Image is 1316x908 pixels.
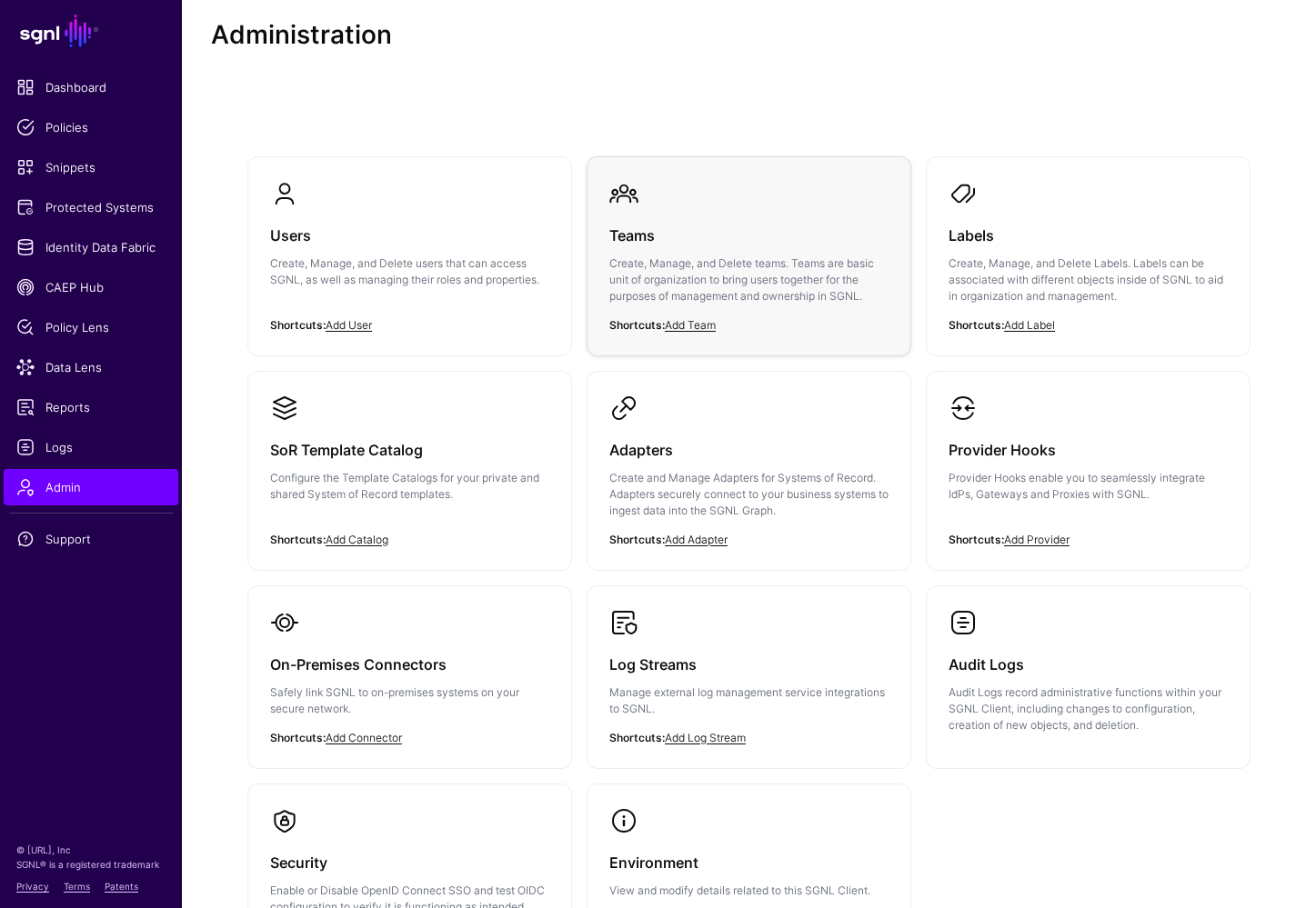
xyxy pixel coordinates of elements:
[609,883,889,899] p: View and modify details related to this SGNL Client.
[270,470,549,503] p: Configure the Template Catalogs for your private and shared System of Record templates.
[270,255,549,288] p: Create, Manage, and Delete users that can access SGNL, as well as managing their roles and proper...
[4,189,178,225] a: Protected Systems
[4,349,178,385] a: Data Lens
[16,318,166,336] span: Policy Lens
[270,223,549,248] h3: Users
[1004,533,1070,546] a: Add Provider
[4,429,178,465] a: Logs
[609,437,889,463] h3: Adapters
[4,229,178,265] a: Identity Data Fabric
[16,118,166,136] span: Policies
[16,843,166,857] p: © [URL], Inc
[588,372,910,570] a: AdaptersCreate and Manage Adapters for Systems of Record. Adapters securely connect to your busin...
[609,470,889,519] p: Create and Manage Adapters for Systems of Record. Adapters securely connect to your business syst...
[949,318,1004,332] strong: Shortcuts:
[927,157,1250,355] a: LabelsCreate, Manage, and Delete Labels. Labels can be associated with different objects inside o...
[927,586,1250,755] a: Audit LogsAudit Logs record administrative functions within your SGNL Client, including changes t...
[16,438,166,456] span: Logs
[949,470,1228,503] p: Provider Hooks enable you to seamlessly integrate IdPs, Gateways and Proxies with SGNL.
[16,530,166,548] span: Support
[949,533,1004,546] strong: Shortcuts:
[16,278,166,296] span: CAEP Hub
[16,881,49,892] a: Privacy
[326,533,388,546] a: Add Catalog
[609,318,665,332] strong: Shortcuts:
[665,731,746,744] a: Add Log Stream
[665,533,728,546] a: Add Adapter
[4,109,178,145] a: Policies
[4,149,178,185] a: Snippets
[949,652,1228,677] h3: Audit Logs
[326,731,402,744] a: Add Connector
[4,389,178,425] a: Reports
[105,881,138,892] a: Patents
[609,684,889,717] p: Manage external log management service integrations to SGNL.
[588,157,910,355] a: TeamsCreate, Manage, and Delete teams. Teams are basic unit of organization to bring users togeth...
[949,684,1228,733] p: Audit Logs record administrative functions within your SGNL Client, including changes to configur...
[4,269,178,305] a: CAEP Hub
[609,731,665,744] strong: Shortcuts:
[270,318,326,332] strong: Shortcuts:
[64,881,90,892] a: Terms
[609,223,889,248] h3: Teams
[248,372,571,554] a: SoR Template CatalogConfigure the Template Catalogs for your private and shared System of Record ...
[1004,318,1055,332] a: Add Label
[16,358,166,376] span: Data Lens
[16,238,166,256] span: Identity Data Fabric
[927,372,1250,554] a: Provider HooksProvider Hooks enable you to seamlessly integrate IdPs, Gateways and Proxies with S...
[4,469,178,505] a: Admin
[4,69,178,105] a: Dashboard
[949,255,1228,304] p: Create, Manage, and Delete Labels. Labels can be associated with different objects inside of SGNL...
[609,533,665,546] strong: Shortcuts:
[248,157,571,339] a: UsersCreate, Manage, and Delete users that can access SGNL, as well as managing their roles and p...
[16,158,166,176] span: Snippets
[270,437,549,463] h3: SoR Template Catalog
[609,850,889,875] h3: Environment
[326,318,372,332] a: Add User
[270,684,549,717] p: Safely link SGNL to on-premises systems on your secure network.
[16,198,166,216] span: Protected Systems
[16,857,166,872] p: SGNL® is a registered trademark
[270,533,326,546] strong: Shortcuts:
[949,223,1228,248] h3: Labels
[270,850,549,875] h3: Security
[16,478,166,496] span: Admin
[16,398,166,416] span: Reports
[665,318,716,332] a: Add Team
[211,20,1287,51] h2: Administration
[609,255,889,304] p: Create, Manage, and Delete teams. Teams are basic unit of organization to bring users together fo...
[588,586,910,768] a: Log StreamsManage external log management service integrations to SGNL.
[270,731,326,744] strong: Shortcuts:
[609,652,889,677] h3: Log Streams
[16,78,166,96] span: Dashboard
[949,437,1228,463] h3: Provider Hooks
[248,586,571,768] a: On-Premises ConnectorsSafely link SGNL to on-premises systems on your secure network.
[11,11,171,51] a: SGNL
[270,652,549,677] h3: On-Premises Connectors
[4,309,178,345] a: Policy Lens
